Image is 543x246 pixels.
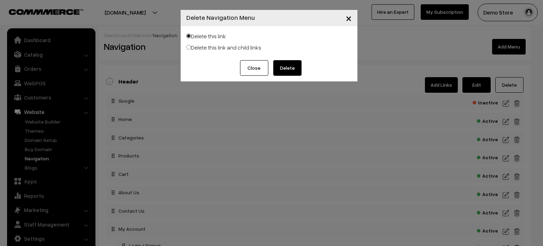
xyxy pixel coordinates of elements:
input: Delete this link and child links [186,45,191,50]
h4: Delete Navigation Menu [186,13,255,22]
button: Close [340,7,357,29]
input: Delete this link [186,34,191,38]
label: Delete this link and child links [186,43,261,52]
button: Close [240,60,268,76]
span: × [346,11,352,24]
label: Delete this link [186,32,226,40]
button: Delete [273,60,302,76]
